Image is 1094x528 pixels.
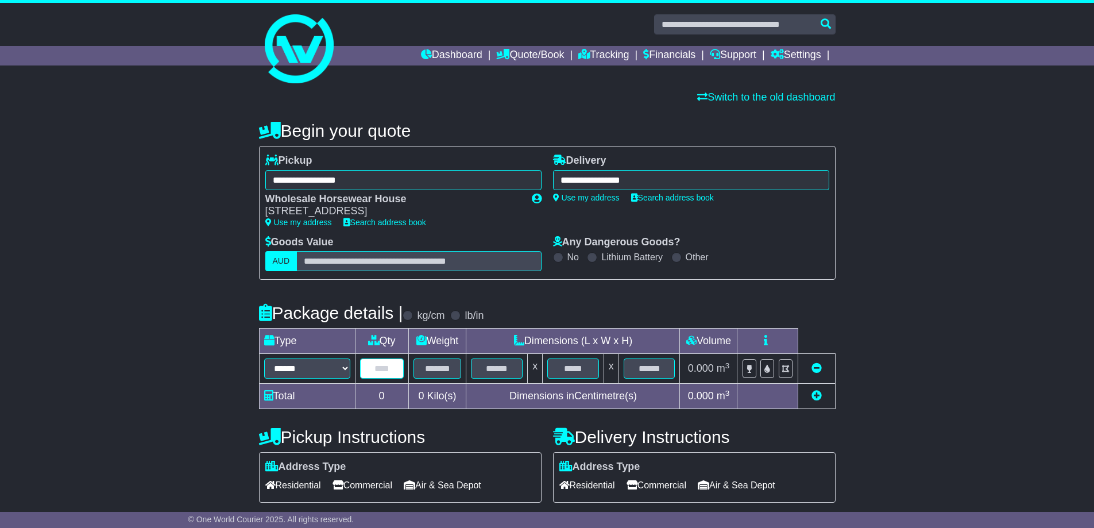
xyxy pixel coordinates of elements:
div: Wholesale Horsewear House [265,193,520,206]
span: Air & Sea Depot [698,476,775,494]
span: Commercial [627,476,686,494]
td: Dimensions (L x W x H) [466,329,680,354]
span: Residential [559,476,615,494]
td: Type [259,329,355,354]
label: Any Dangerous Goods? [553,236,681,249]
a: Search address book [343,218,426,227]
span: 0.000 [688,363,714,374]
a: Settings [771,46,821,65]
td: x [528,354,543,384]
label: Goods Value [265,236,334,249]
td: 0 [355,384,408,409]
label: Pickup [265,155,312,167]
h4: Package details | [259,303,403,322]
span: Residential [265,476,321,494]
a: Search address book [631,193,714,202]
span: m [717,363,730,374]
span: Commercial [333,476,392,494]
a: Support [710,46,756,65]
td: Kilo(s) [408,384,466,409]
td: Volume [680,329,737,354]
label: Lithium Battery [601,252,663,263]
span: 0.000 [688,390,714,402]
h4: Delivery Instructions [553,427,836,446]
label: lb/in [465,310,484,322]
a: Use my address [265,218,332,227]
label: Address Type [559,461,640,473]
a: Quote/Book [496,46,564,65]
label: Address Type [265,461,346,473]
sup: 3 [725,361,730,370]
a: Financials [643,46,695,65]
a: Use my address [553,193,620,202]
span: © One World Courier 2025. All rights reserved. [188,515,354,524]
label: Delivery [553,155,606,167]
a: Switch to the old dashboard [697,91,835,103]
span: Air & Sea Depot [404,476,481,494]
label: Other [686,252,709,263]
a: Remove this item [811,363,822,374]
div: [STREET_ADDRESS] [265,205,520,218]
a: Add new item [811,390,822,402]
label: No [567,252,579,263]
td: Qty [355,329,408,354]
td: Weight [408,329,466,354]
label: AUD [265,251,297,271]
span: 0 [418,390,424,402]
a: Dashboard [421,46,482,65]
sup: 3 [725,389,730,398]
label: kg/cm [417,310,444,322]
h4: Begin your quote [259,121,836,140]
td: x [604,354,618,384]
td: Total [259,384,355,409]
span: m [717,390,730,402]
h4: Pickup Instructions [259,427,542,446]
a: Tracking [578,46,629,65]
td: Dimensions in Centimetre(s) [466,384,680,409]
